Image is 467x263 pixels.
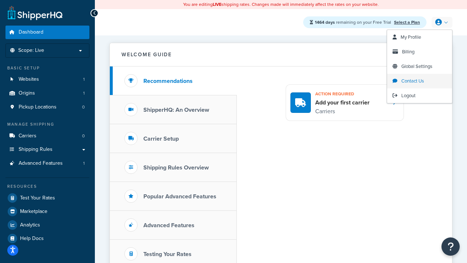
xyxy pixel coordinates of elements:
[5,129,89,143] li: Carriers
[19,160,63,167] span: Advanced Features
[19,146,53,153] span: Shipping Rules
[315,99,370,107] h4: Add your first carrier
[5,65,89,71] div: Basic Setup
[82,133,85,139] span: 0
[5,157,89,170] a: Advanced Features1
[18,47,44,54] span: Scope: Live
[143,193,216,200] h3: Popular Advanced Features
[5,191,89,205] a: Test Your Rates
[5,143,89,156] a: Shipping Rules
[143,222,194,229] h3: Advanced Features
[5,205,89,218] a: Marketplace
[82,104,85,110] span: 0
[394,19,420,26] a: Select a Plan
[401,63,432,70] span: Global Settings
[5,157,89,170] li: Advanced Features
[143,78,193,84] h3: Recommendations
[19,104,57,110] span: Pickup Locations
[143,136,179,142] h3: Carrier Setup
[5,26,89,39] a: Dashboard
[315,19,335,26] strong: 1464 days
[20,222,40,228] span: Analytics
[5,100,89,114] a: Pickup Locations0
[83,90,85,96] span: 1
[20,195,55,201] span: Test Your Rates
[402,48,414,55] span: Billing
[401,77,424,84] span: Contact Us
[315,107,370,116] p: Carriers
[19,133,36,139] span: Carriers
[5,73,89,86] li: Websites
[143,164,209,171] h3: Shipping Rules Overview
[5,121,89,127] div: Manage Shipping
[5,129,89,143] a: Carriers0
[5,100,89,114] li: Pickup Locations
[401,34,421,41] span: My Profile
[387,74,452,88] a: Contact Us
[387,30,452,45] a: My Profile
[387,88,452,103] a: Logout
[441,237,460,256] button: Open Resource Center
[20,236,44,242] span: Help Docs
[20,209,47,215] span: Marketplace
[401,92,416,99] span: Logout
[315,19,392,26] span: remaining on your Free Trial
[5,87,89,100] li: Origins
[143,251,192,258] h3: Testing Your Rates
[83,76,85,83] span: 1
[5,218,89,232] a: Analytics
[315,89,370,99] h3: Action required
[5,232,89,245] a: Help Docs
[5,87,89,100] a: Origins1
[19,76,39,83] span: Websites
[19,90,35,96] span: Origins
[143,107,209,113] h3: ShipperHQ: An Overview
[387,59,452,74] a: Global Settings
[387,45,452,59] a: Billing
[83,160,85,167] span: 1
[110,43,452,66] button: Welcome Guide
[5,183,89,190] div: Resources
[121,52,172,57] h2: Welcome Guide
[5,73,89,86] a: Websites1
[213,1,221,8] b: LIVE
[19,29,43,35] span: Dashboard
